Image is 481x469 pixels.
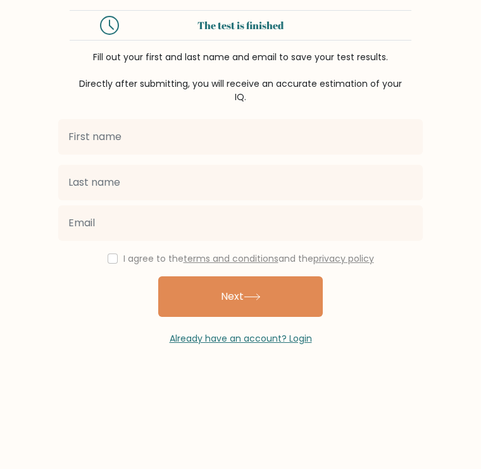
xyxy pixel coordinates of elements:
[58,119,423,155] input: First name
[58,165,423,200] input: Last name
[170,332,312,345] a: Already have an account? Login
[184,252,278,265] a: terms and conditions
[123,252,374,265] label: I agree to the and the
[58,205,423,241] input: Email
[313,252,374,265] a: privacy policy
[70,51,411,104] div: Fill out your first and last name and email to save your test results. Directly after submitting,...
[134,18,347,33] div: The test is finished
[158,276,323,317] button: Next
